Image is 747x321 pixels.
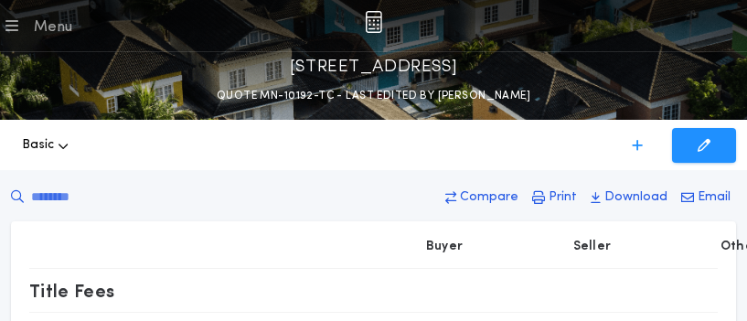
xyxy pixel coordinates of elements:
[676,181,736,214] button: Email
[217,87,530,105] p: QUOTE MN-10192-TC - LAST EDITED BY [PERSON_NAME]
[33,16,72,38] div: Menu
[365,11,382,33] img: img
[527,181,582,214] button: Print
[426,238,463,256] p: Buyer
[440,181,524,214] button: Compare
[573,238,612,256] p: Seller
[290,52,457,81] p: [STREET_ADDRESS]
[460,188,518,207] p: Compare
[698,188,731,207] p: Email
[604,188,667,207] p: Download
[22,116,69,175] button: Basic
[549,188,577,207] p: Print
[29,276,115,305] p: Title Fees
[22,136,54,155] span: Basic
[585,181,673,214] button: Download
